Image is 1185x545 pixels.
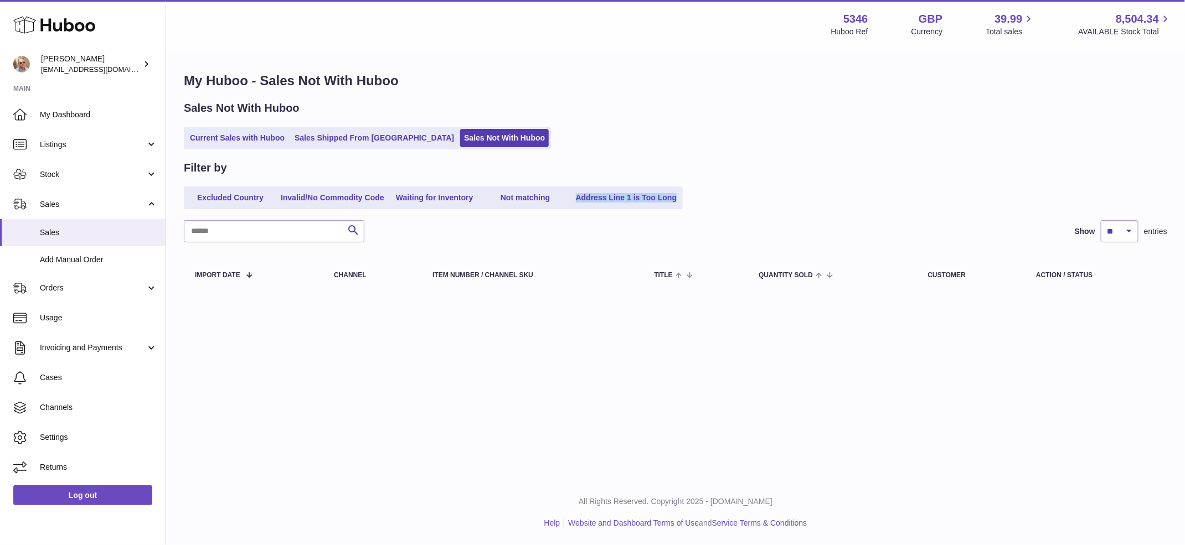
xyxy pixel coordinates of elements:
a: Address Line 1 is Too Long [572,189,681,207]
a: Website and Dashboard Terms of Use [568,518,699,527]
strong: GBP [919,12,942,27]
span: [EMAIL_ADDRESS][DOMAIN_NAME] [41,65,163,74]
span: My Dashboard [40,110,157,120]
a: Sales Not With Huboo [460,129,549,147]
span: Sales [40,199,146,210]
span: 39.99 [995,12,1022,27]
img: support@radoneltd.co.uk [13,56,30,72]
a: Service Terms & Conditions [712,518,807,527]
h2: Sales Not With Huboo [184,101,300,116]
h2: Filter by [184,160,227,175]
div: Huboo Ref [831,27,868,37]
span: Quantity Sold [759,272,813,279]
span: 8,504.34 [1116,12,1159,27]
div: [PERSON_NAME] [41,54,141,75]
h1: My Huboo - Sales Not With Huboo [184,72,1167,90]
div: Customer [928,272,1014,279]
strong: 5346 [843,12,868,27]
a: Excluded Country [186,189,275,207]
a: Sales Shipped From [GEOGRAPHIC_DATA] [291,129,458,147]
span: Returns [40,462,157,473]
span: AVAILABLE Stock Total [1078,27,1172,37]
a: Current Sales with Huboo [186,129,288,147]
span: Total sales [986,27,1035,37]
div: Channel [334,272,410,279]
a: Not matching [481,189,570,207]
a: Help [544,518,560,527]
span: Sales [40,227,157,238]
a: Waiting for Inventory [390,189,479,207]
a: 39.99 Total sales [986,12,1035,37]
span: Title [654,272,672,279]
li: and [564,518,807,528]
a: Invalid/No Commodity Code [277,189,388,207]
span: Cases [40,372,157,383]
span: Stock [40,169,146,180]
span: Orders [40,283,146,293]
span: Listings [40,139,146,150]
div: Item Number / Channel SKU [432,272,632,279]
span: Invoicing and Payments [40,342,146,353]
span: Add Manual Order [40,255,157,265]
a: 8,504.34 AVAILABLE Stock Total [1078,12,1172,37]
p: All Rights Reserved. Copyright 2025 - [DOMAIN_NAME] [175,496,1176,507]
a: Log out [13,485,152,505]
span: Usage [40,313,157,323]
span: Import date [195,272,240,279]
label: Show [1075,226,1095,237]
span: entries [1144,226,1167,237]
span: Channels [40,402,157,413]
div: Currency [911,27,943,37]
span: Settings [40,432,157,443]
div: Action / Status [1036,272,1156,279]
